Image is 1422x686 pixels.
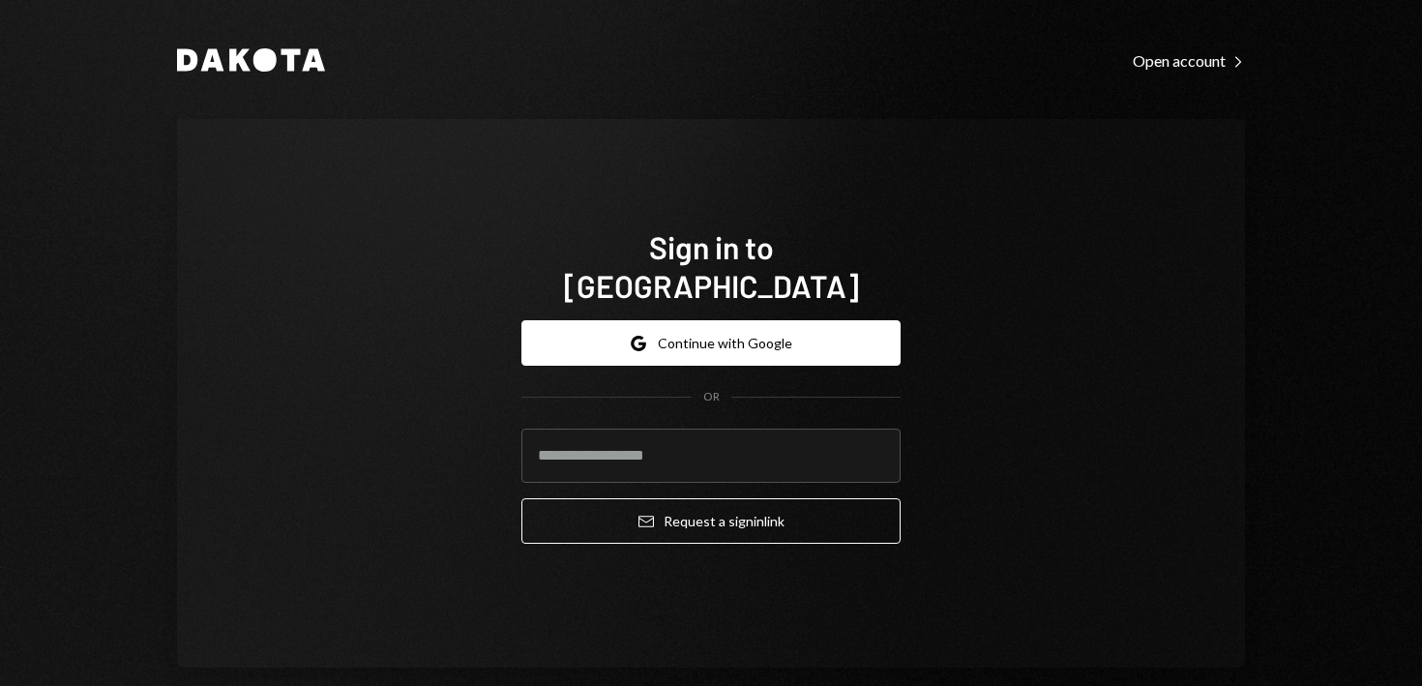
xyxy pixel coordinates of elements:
[521,227,901,305] h1: Sign in to [GEOGRAPHIC_DATA]
[1133,49,1245,71] a: Open account
[521,498,901,544] button: Request a signinlink
[521,320,901,366] button: Continue with Google
[1133,51,1245,71] div: Open account
[703,389,720,405] div: OR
